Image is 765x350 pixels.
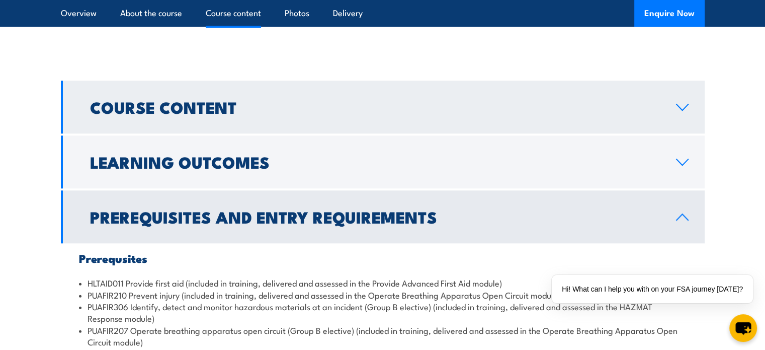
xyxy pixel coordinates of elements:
[90,100,660,114] h2: Course Content
[79,289,687,301] li: PUAFIR210 Prevent injury (included in training, delivered and assessed in the Operate Breathing A...
[729,314,757,342] button: chat-button
[79,252,687,264] h3: Prerequsites
[90,209,660,224] h2: Prerequisites and Entry Requirements
[90,155,660,169] h2: Learning Outcomes
[552,275,753,303] div: Hi! What can I help you with on your FSA journey [DATE]?
[79,324,687,348] li: PUAFIR207 Operate breathing apparatus open circuit (Group B elective) (included in training, deli...
[79,277,687,289] li: HLTAID011 Provide first aid (included in training, delivered and assessed in the Provide Advanced...
[61,135,705,188] a: Learning Outcomes
[61,190,705,243] a: Prerequisites and Entry Requirements
[61,81,705,133] a: Course Content
[79,301,687,324] li: PUAFIR306 Identify, detect and monitor hazardous materials at an incident (Group B elective) (inc...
